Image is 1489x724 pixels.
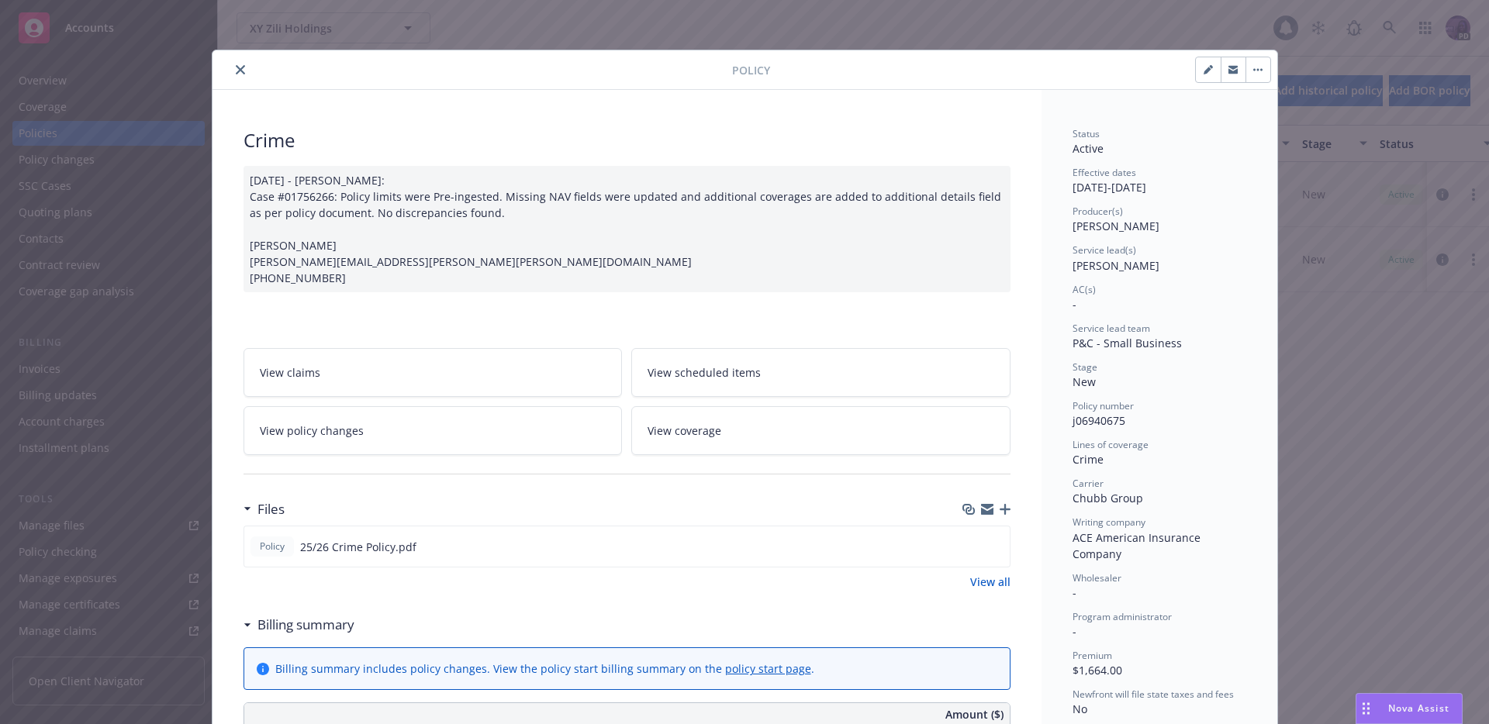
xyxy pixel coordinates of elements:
a: View coverage [631,406,1011,455]
div: Crime [1073,451,1246,467]
div: Drag to move [1356,694,1376,723]
span: Newfront will file state taxes and fees [1073,688,1234,701]
a: View scheduled items [631,348,1011,397]
div: Files [244,499,285,519]
span: Writing company [1073,515,1145,529]
div: [DATE] - [DATE] [1073,166,1246,195]
span: - [1073,585,1076,600]
span: $1,664.00 [1073,663,1122,677]
span: P&C - Small Business [1073,336,1182,350]
span: - [1073,297,1076,312]
span: - [1073,624,1076,639]
span: Stage [1073,360,1097,374]
span: New [1073,374,1096,389]
span: Policy [257,540,288,553]
span: View claims [260,364,320,381]
a: View claims [244,348,623,397]
span: View policy changes [260,422,364,439]
span: [PERSON_NAME] [1073,258,1159,273]
span: Lines of coverage [1073,438,1149,451]
span: Wholesaler [1073,571,1121,584]
span: Chubb Group [1073,491,1143,505]
h3: Billing summary [257,615,354,635]
a: View policy changes [244,406,623,455]
button: download file [965,539,977,555]
h3: Files [257,499,285,519]
a: policy start page [725,661,811,676]
button: preview file [990,539,1004,555]
span: Active [1073,141,1104,156]
span: 25/26 Crime Policy.pdf [300,539,416,555]
button: Nova Assist [1356,693,1463,724]
span: Nova Assist [1388,702,1449,715]
span: Premium [1073,649,1112,662]
button: close [231,60,250,79]
span: Service lead team [1073,322,1150,335]
span: Policy number [1073,399,1134,412]
span: [PERSON_NAME] [1073,219,1159,233]
span: Carrier [1073,477,1104,490]
div: [DATE] - [PERSON_NAME]: Case #01756266: Policy limits were Pre-ingested. Missing NAV fields were ... [244,166,1011,292]
span: Amount ($) [945,706,1004,722]
span: AC(s) [1073,283,1096,296]
div: Billing summary includes policy changes. View the policy start billing summary on the . [275,660,814,677]
span: Status [1073,127,1100,140]
span: Policy [732,62,770,78]
a: View all [970,574,1011,590]
span: Producer(s) [1073,205,1123,218]
span: View coverage [648,422,721,439]
div: Billing summary [244,615,354,635]
span: View scheduled items [648,364,761,381]
span: Service lead(s) [1073,243,1136,257]
span: j06940675 [1073,413,1125,428]
span: Program administrator [1073,610,1172,623]
div: Crime [244,127,1011,153]
span: ACE American Insurance Company [1073,530,1204,561]
span: No [1073,702,1087,716]
span: Effective dates [1073,166,1136,179]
